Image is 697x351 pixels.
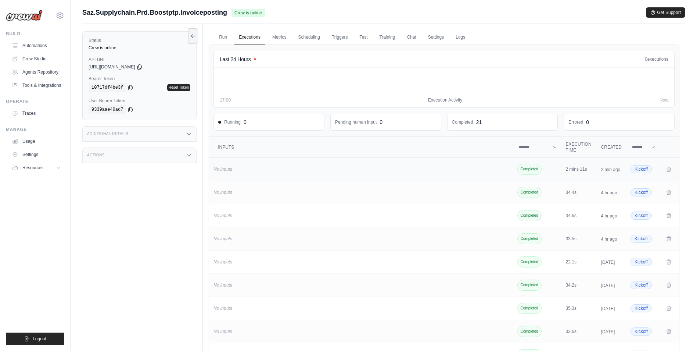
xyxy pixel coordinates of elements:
dd: Errored [568,119,583,125]
span: Now [660,97,668,103]
div: Operate [6,99,64,104]
div: 35.3s [566,305,592,311]
div: Crew is online [89,45,190,51]
span: Execution Activity [428,97,462,103]
div: 0 [244,118,247,126]
a: Usage [9,135,64,147]
span: Completed [517,210,542,221]
span: Completed [517,233,542,244]
a: Test [355,30,372,45]
time: 4 hr ago [601,213,617,219]
a: Traces [9,107,64,119]
span: Kickoff [630,235,652,243]
time: [DATE] [601,329,615,334]
a: Training [375,30,400,45]
a: Crew Studio [9,53,64,65]
a: Reset Token [167,84,190,91]
th: Created [597,137,626,158]
a: Tools & Integrations [9,79,64,91]
div: 33.6s [566,329,592,334]
div: 0 [380,118,382,126]
span: Completed [517,303,542,314]
span: Completed [517,326,542,337]
div: 21 [476,118,482,126]
h4: Last 24 Hours [220,56,251,63]
a: Triggers [327,30,352,45]
span: 0 [645,57,647,62]
span: No inputs [213,305,232,311]
button: Resources [9,162,64,174]
label: Status [89,38,190,43]
span: Saz.Supplychain.Prd.Boostptp.Invoiceposting [82,7,227,18]
img: Logo [6,10,43,21]
span: Resources [22,165,43,171]
time: [DATE] [601,260,615,265]
th: Execution Time [561,137,597,158]
button: Logout [6,333,64,345]
a: Chat [402,30,420,45]
div: 2 mins 11s [566,166,592,172]
a: Executions [234,30,265,45]
span: Completed [517,280,542,291]
div: 34.4s [566,189,592,195]
span: No inputs [213,213,232,219]
h3: Actions [87,153,105,157]
h3: Additional Details [87,132,128,136]
span: Completed [517,187,542,198]
div: 22.1s [566,259,592,265]
span: Running [218,119,241,125]
a: Run [215,30,231,45]
label: Bearer Token [89,76,190,82]
a: Settings [424,30,448,45]
time: 4 hr ago [601,190,617,195]
span: Kickoff [630,304,652,312]
time: [DATE] [601,283,615,288]
span: No inputs [213,189,232,195]
code: 9339aae40ad7 [89,105,126,114]
th: Inputs [209,137,514,158]
div: 33.5s [566,236,592,242]
dd: Completed [452,119,473,125]
time: 4 hr ago [601,237,617,242]
button: Get Support [646,7,685,18]
dd: Pending human input [335,119,377,125]
div: Build [6,31,64,37]
div: 34.6s [566,213,592,219]
span: Completed [517,256,542,267]
span: No inputs [213,236,232,242]
a: Logs [451,30,470,45]
span: Kickoff [630,212,652,220]
time: 2 min ago [601,167,621,172]
div: Manage [6,127,64,132]
a: Scheduling [294,30,324,45]
span: No inputs [213,282,232,288]
a: Metrics [268,30,291,45]
a: Agents Repository [9,66,64,78]
code: 10717df4be3f [89,83,126,92]
span: Kickoff [630,258,652,266]
span: No inputs [213,166,232,172]
span: Kickoff [630,327,652,336]
label: API URL [89,57,190,63]
div: 0 [586,118,589,126]
a: Automations [9,40,64,52]
a: Settings [9,149,64,160]
span: Kickoff [630,188,652,196]
span: Kickoff [630,165,652,173]
span: Logout [33,336,46,342]
div: 34.2s [566,282,592,288]
span: [URL][DOMAIN_NAME] [89,64,135,70]
label: User Bearer Token [89,98,190,104]
span: Completed [517,164,542,175]
time: [DATE] [601,306,615,311]
span: 17:00 [220,97,231,103]
span: Crew is online [231,9,265,17]
div: executions [645,56,668,62]
span: No inputs [213,259,232,265]
span: Kickoff [630,281,652,289]
span: No inputs [213,329,232,334]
